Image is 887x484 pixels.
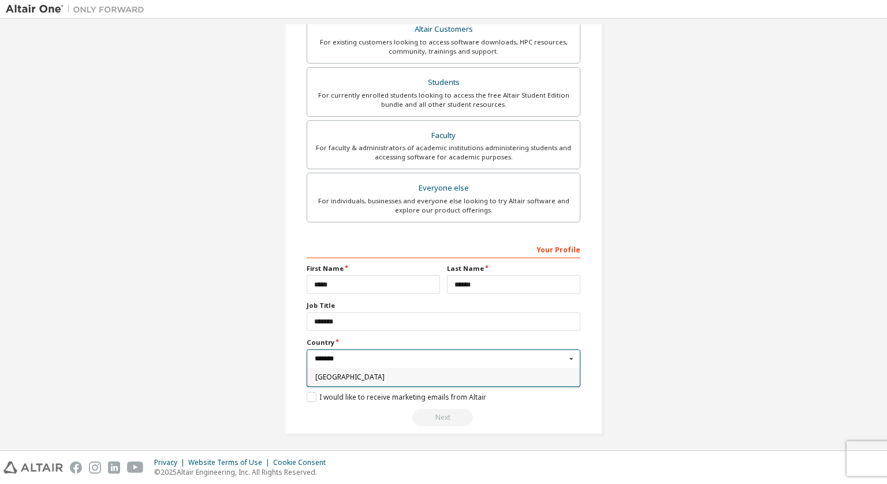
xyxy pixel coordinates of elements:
[108,461,120,474] img: linkedin.svg
[307,264,440,273] label: First Name
[307,301,580,310] label: Job Title
[314,38,573,56] div: For existing customers looking to access software downloads, HPC resources, community, trainings ...
[314,21,573,38] div: Altair Customers
[314,128,573,144] div: Faculty
[6,3,150,15] img: Altair One
[314,143,573,162] div: For faculty & administrators of academic institutions administering students and accessing softwa...
[89,461,101,474] img: instagram.svg
[307,409,580,426] div: Read and acccept EULA to continue
[315,374,572,381] span: [GEOGRAPHIC_DATA]
[314,180,573,196] div: Everyone else
[273,458,333,467] div: Cookie Consent
[154,458,188,467] div: Privacy
[3,461,63,474] img: altair_logo.svg
[127,461,144,474] img: youtube.svg
[307,338,580,347] label: Country
[314,196,573,215] div: For individuals, businesses and everyone else looking to try Altair software and explore our prod...
[70,461,82,474] img: facebook.svg
[188,458,273,467] div: Website Terms of Use
[307,392,486,402] label: I would like to receive marketing emails from Altair
[314,75,573,91] div: Students
[314,91,573,109] div: For currently enrolled students looking to access the free Altair Student Edition bundle and all ...
[154,467,333,477] p: © 2025 Altair Engineering, Inc. All Rights Reserved.
[447,264,580,273] label: Last Name
[307,240,580,258] div: Your Profile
